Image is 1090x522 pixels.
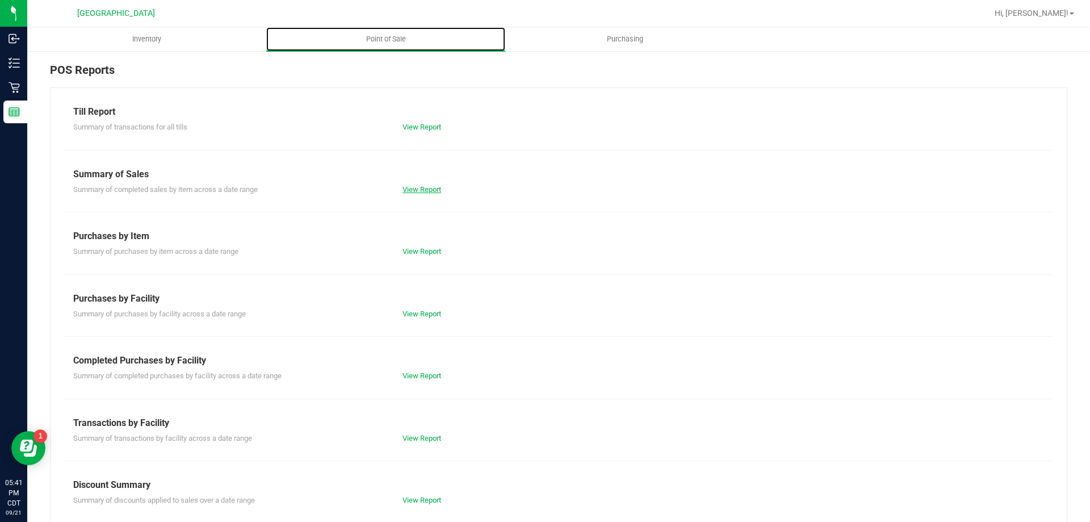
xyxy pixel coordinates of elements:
[73,168,1044,181] div: Summary of Sales
[33,429,47,443] iframe: Resource center unread badge
[403,123,441,131] a: View Report
[50,61,1067,87] div: POS Reports
[73,229,1044,243] div: Purchases by Item
[403,371,441,380] a: View Report
[73,434,252,442] span: Summary of transactions by facility across a date range
[27,27,266,51] a: Inventory
[73,416,1044,430] div: Transactions by Facility
[73,371,282,380] span: Summary of completed purchases by facility across a date range
[9,106,20,118] inline-svg: Reports
[73,185,258,194] span: Summary of completed sales by item across a date range
[403,496,441,504] a: View Report
[995,9,1068,18] span: Hi, [PERSON_NAME]!
[73,105,1044,119] div: Till Report
[5,508,22,517] p: 09/21
[5,478,22,508] p: 05:41 PM CDT
[403,310,441,318] a: View Report
[351,34,421,44] span: Point of Sale
[73,247,238,256] span: Summary of purchases by item across a date range
[11,431,45,465] iframe: Resource center
[9,82,20,93] inline-svg: Retail
[403,185,441,194] a: View Report
[73,123,187,131] span: Summary of transactions for all tills
[73,292,1044,306] div: Purchases by Facility
[73,496,255,504] span: Summary of discounts applied to sales over a date range
[9,33,20,44] inline-svg: Inbound
[505,27,744,51] a: Purchasing
[117,34,177,44] span: Inventory
[592,34,659,44] span: Purchasing
[73,478,1044,492] div: Discount Summary
[77,9,155,18] span: [GEOGRAPHIC_DATA]
[9,57,20,69] inline-svg: Inventory
[403,247,441,256] a: View Report
[73,310,246,318] span: Summary of purchases by facility across a date range
[73,354,1044,368] div: Completed Purchases by Facility
[266,27,505,51] a: Point of Sale
[403,434,441,442] a: View Report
